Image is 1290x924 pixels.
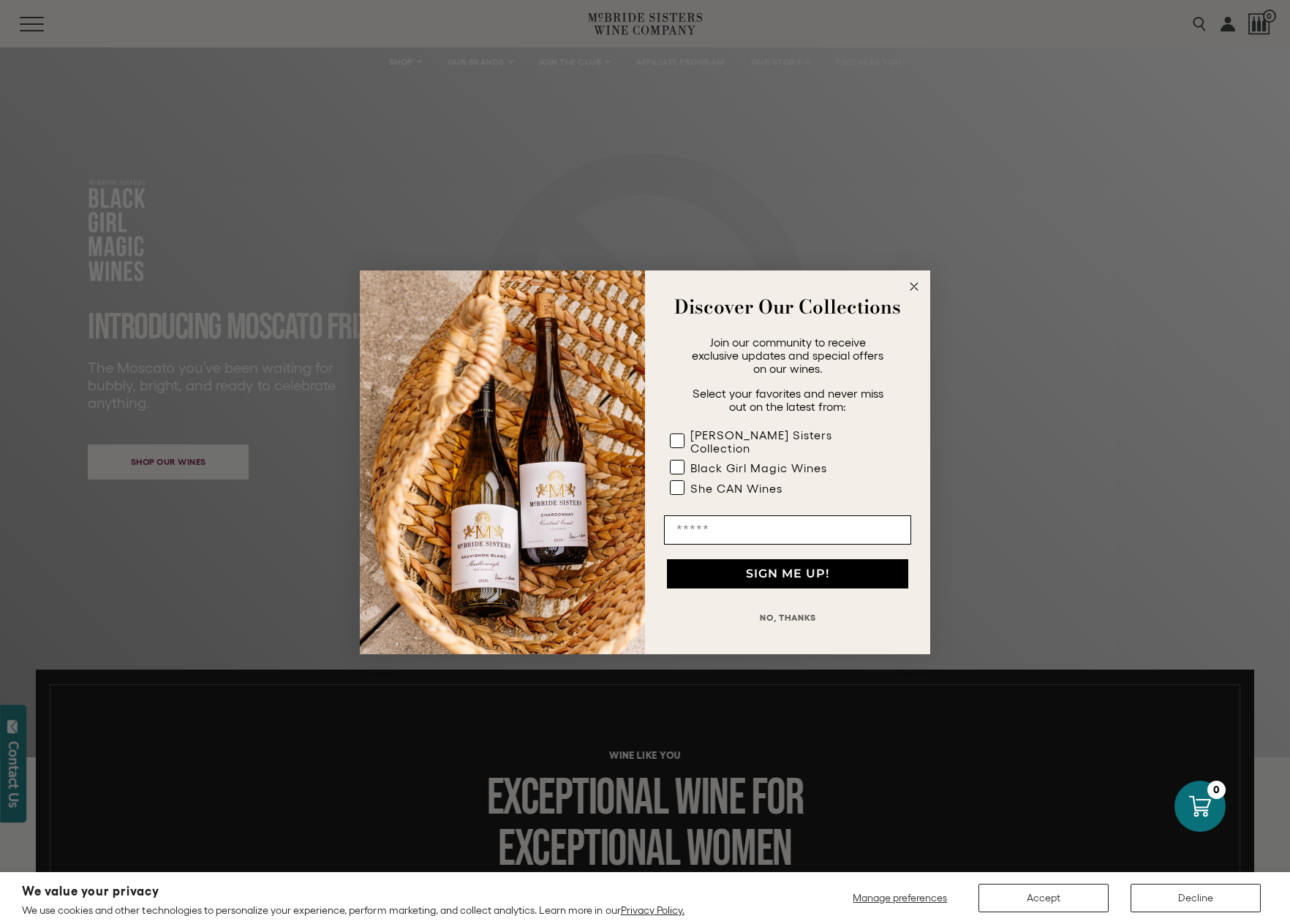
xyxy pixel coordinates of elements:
[360,270,645,654] img: 42653730-7e35-4af7-a99d-12bf478283cf.jpeg
[1131,884,1261,912] button: Decline
[693,387,883,413] span: Select your favorites and never miss out on the latest from:
[692,336,883,375] span: Join our community to receive exclusive updates and special offers on our wines.
[22,885,684,898] h2: We value your privacy
[621,904,684,916] a: Privacy Policy.
[674,292,901,321] strong: Discover Our Collections
[690,482,782,495] div: She CAN Wines
[664,603,911,632] button: NO, THANKS
[690,428,882,455] div: [PERSON_NAME] Sisters Collection
[844,884,957,912] button: Manage preferences
[978,884,1109,912] button: Accept
[1207,781,1226,799] div: 0
[664,515,911,545] input: Email
[667,559,908,588] button: SIGN ME UP!
[905,278,923,295] button: Close dialog
[22,904,684,917] p: We use cookies and other technologies to personalize your experience, perform marketing, and coll...
[690,461,827,474] div: Black Girl Magic Wines
[853,892,947,904] span: Manage preferences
